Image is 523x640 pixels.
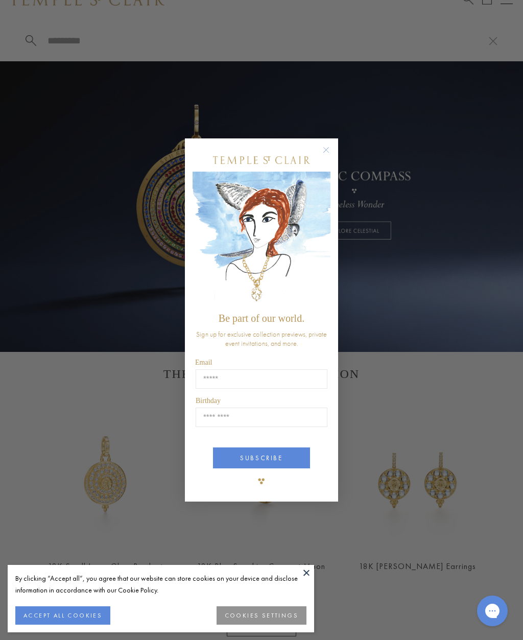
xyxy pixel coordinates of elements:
[219,313,304,324] span: Be part of our world.
[196,397,221,405] span: Birthday
[217,606,306,625] button: COOKIES SETTINGS
[195,359,212,366] span: Email
[213,156,310,164] img: Temple St. Clair
[251,471,272,491] img: TSC
[196,329,327,348] span: Sign up for exclusive collection previews, private event invitations, and more.
[325,149,338,161] button: Close dialog
[15,573,306,596] div: By clicking “Accept all”, you agree that our website can store cookies on your device and disclos...
[213,447,310,468] button: SUBSCRIBE
[193,172,330,308] img: c4a9eb12-d91a-4d4a-8ee0-386386f4f338.jpeg
[472,592,513,630] iframe: Gorgias live chat messenger
[196,369,327,389] input: Email
[15,606,110,625] button: ACCEPT ALL COOKIES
